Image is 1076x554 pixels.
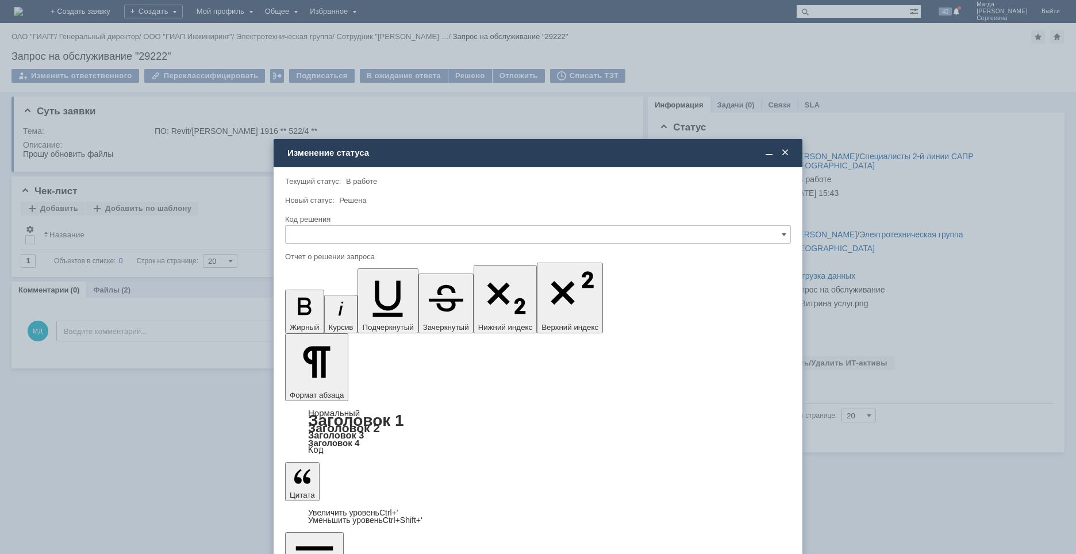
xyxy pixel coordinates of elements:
[763,148,775,158] span: Свернуть (Ctrl + M)
[423,323,469,332] span: Зачеркнутый
[285,409,791,454] div: Формат абзаца
[346,177,377,186] span: В работе
[383,515,422,525] span: Ctrl+Shift+'
[308,508,398,517] a: Increase
[308,438,359,448] a: Заголовок 4
[537,263,603,333] button: Верхний индекс
[308,445,324,455] a: Код
[285,253,789,260] div: Отчет о решении запроса
[285,462,320,501] button: Цитата
[329,323,353,332] span: Курсив
[779,148,791,158] span: Закрыть
[358,268,418,333] button: Подчеркнутый
[474,265,537,333] button: Нижний индекс
[308,408,360,418] a: Нормальный
[362,323,413,332] span: Подчеркнутый
[285,333,348,401] button: Формат абзаца
[418,274,474,333] button: Зачеркнутый
[308,421,380,434] a: Заголовок 2
[285,196,335,205] label: Новый статус:
[285,177,341,186] label: Текущий статус:
[285,216,789,223] div: Код решения
[339,196,366,205] span: Решена
[290,323,320,332] span: Жирный
[290,391,344,399] span: Формат абзаца
[285,509,791,524] div: Цитата
[478,323,533,332] span: Нижний индекс
[308,430,364,440] a: Заголовок 3
[541,323,598,332] span: Верхний индекс
[308,411,404,429] a: Заголовок 1
[379,508,398,517] span: Ctrl+'
[308,515,422,525] a: Decrease
[324,295,358,333] button: Курсив
[290,491,315,499] span: Цитата
[287,148,791,158] div: Изменение статуса
[285,290,324,333] button: Жирный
